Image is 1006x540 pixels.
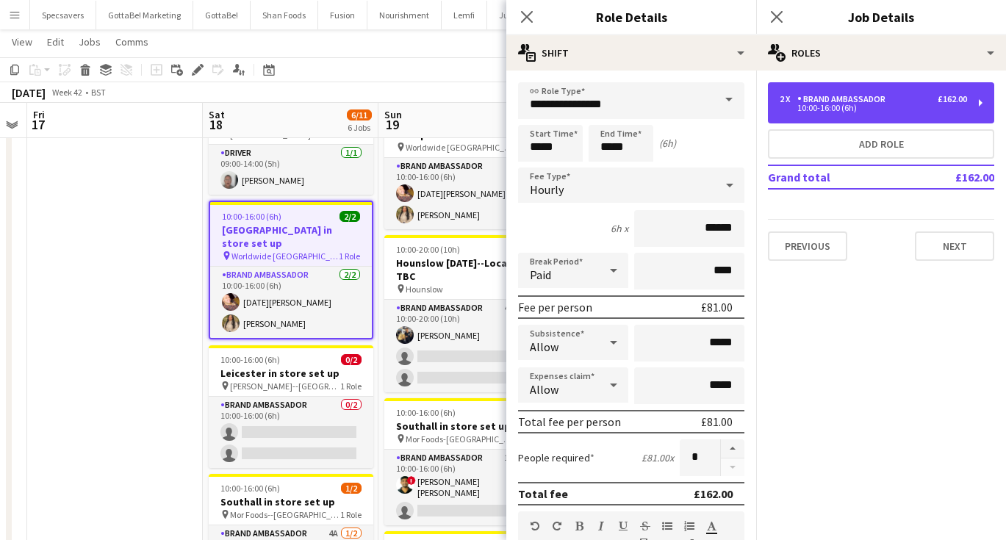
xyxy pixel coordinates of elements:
app-job-card: 10:00-16:00 (6h)0/2Leicester in store set up [PERSON_NAME]--[GEOGRAPHIC_DATA]1 RoleBrand Ambassad... [209,345,373,468]
button: Redo [552,520,562,532]
span: 10:00-20:00 (10h) [396,244,460,255]
span: Edit [47,35,64,48]
button: Nourishment [367,1,442,29]
button: Underline [618,520,628,532]
a: View [6,32,38,51]
h3: [GEOGRAPHIC_DATA] in store set up [210,223,372,250]
span: 10:00-16:00 (6h) [222,211,281,222]
button: Fusion [318,1,367,29]
span: Sat [209,108,225,121]
app-card-role: Driver1/109:00-14:00 (5h)[PERSON_NAME] [209,145,373,195]
span: Mor Foods--[GEOGRAPHIC_DATA] [230,509,340,520]
app-card-role: Brand Ambassador0/210:00-16:00 (6h) [209,397,373,468]
span: Fri [33,108,45,121]
button: Lemfi [442,1,487,29]
span: Hourly [530,182,564,197]
div: 6 Jobs [348,122,371,133]
div: (6h) [659,137,676,150]
div: 2 x [780,94,797,104]
button: Italic [596,520,606,532]
div: BST [91,87,106,98]
button: Next [915,231,994,261]
app-job-card: 10:00-16:00 (6h)2/2[GEOGRAPHIC_DATA] in store set up Worldwide [GEOGRAPHIC_DATA]--[GEOGRAPHIC_DAT... [384,93,549,229]
span: 2/2 [339,211,360,222]
span: 10:00-16:00 (6h) [396,407,456,418]
button: Previous [768,231,847,261]
span: [PERSON_NAME]--[GEOGRAPHIC_DATA] [230,381,340,392]
div: 6h x [611,222,628,235]
h3: Job Details [756,7,1006,26]
span: 1 Role [339,251,360,262]
div: Brand Ambassador [797,94,891,104]
span: Worldwide [GEOGRAPHIC_DATA]--[GEOGRAPHIC_DATA] [231,251,339,262]
span: Sun [384,108,402,121]
button: Bold [574,520,584,532]
button: GottaBe! [193,1,251,29]
button: Ordered List [684,520,694,532]
div: £81.00 [701,300,733,314]
button: Jumbo [487,1,538,29]
div: 10:00-16:00 (6h) [780,104,967,112]
a: Edit [41,32,70,51]
div: £81.00 x [642,451,674,464]
span: Comms [115,35,148,48]
button: Specsavers [30,1,96,29]
app-job-card: 10:00-20:00 (10h)1/3Hounslow [DATE]--Location TBC Hounslow1 RoleBrand Ambassador4A1/310:00-20:00 ... [384,235,549,392]
button: Unordered List [662,520,672,532]
h3: Southall in store set up [209,495,373,508]
td: £162.00 [907,165,994,189]
h3: Role Details [506,7,756,26]
span: Week 42 [48,87,85,98]
button: Undo [530,520,540,532]
app-card-role: Brand Ambassador2/210:00-16:00 (6h)[DATE][PERSON_NAME][PERSON_NAME] [384,158,549,229]
td: Grand total [768,165,907,189]
span: 17 [31,116,45,133]
span: ! [407,476,416,485]
div: Roles [756,35,1006,71]
button: Add role [768,129,994,159]
label: People required [518,451,594,464]
app-card-role: Brand Ambassador4A1/310:00-20:00 (10h)[PERSON_NAME] [384,300,549,392]
span: 1 Role [340,509,362,520]
h3: Leicester in store set up [209,367,373,380]
app-card-role: Brand Ambassador2/210:00-16:00 (6h)[DATE][PERSON_NAME][PERSON_NAME] [210,267,372,338]
app-job-card: 09:00-14:00 (5h)1/1Birmingham store setup [GEOGRAPHIC_DATA]1 RoleDriver1/109:00-14:00 (5h)[PERSON... [209,93,373,195]
span: Mor Foods-[GEOGRAPHIC_DATA] [406,433,516,444]
h3: Southall in store set up [384,420,549,433]
span: View [12,35,32,48]
span: 18 [206,116,225,133]
div: £81.00 [701,414,733,429]
div: Total fee [518,486,568,501]
a: Comms [109,32,154,51]
span: 1 Role [340,381,362,392]
span: 6/11 [347,109,372,120]
button: Shan Foods [251,1,318,29]
div: [DATE] [12,85,46,100]
app-job-card: 10:00-16:00 (6h)2/2[GEOGRAPHIC_DATA] in store set up Worldwide [GEOGRAPHIC_DATA]--[GEOGRAPHIC_DAT... [209,201,373,339]
button: Strikethrough [640,520,650,532]
div: Shift [506,35,756,71]
a: Jobs [73,32,107,51]
span: Worldwide [GEOGRAPHIC_DATA]--[GEOGRAPHIC_DATA] [406,142,516,153]
span: 10:00-16:00 (6h) [220,483,280,494]
button: GottaBe! Marketing [96,1,193,29]
span: 10:00-16:00 (6h) [220,354,280,365]
div: Fee per person [518,300,592,314]
span: Allow [530,382,558,397]
div: £162.00 [694,486,733,501]
span: 0/2 [341,354,362,365]
app-job-card: 10:00-16:00 (6h)1/2Southall in store set up Mor Foods-[GEOGRAPHIC_DATA]1 RoleBrand Ambassador1A1/... [384,398,549,525]
span: 1/2 [341,483,362,494]
span: Allow [530,339,558,354]
div: £162.00 [938,94,967,104]
h3: Hounslow [DATE]--Location TBC [384,256,549,283]
span: Paid [530,267,551,282]
button: Text Color [706,520,716,532]
span: Hounslow [406,284,443,295]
